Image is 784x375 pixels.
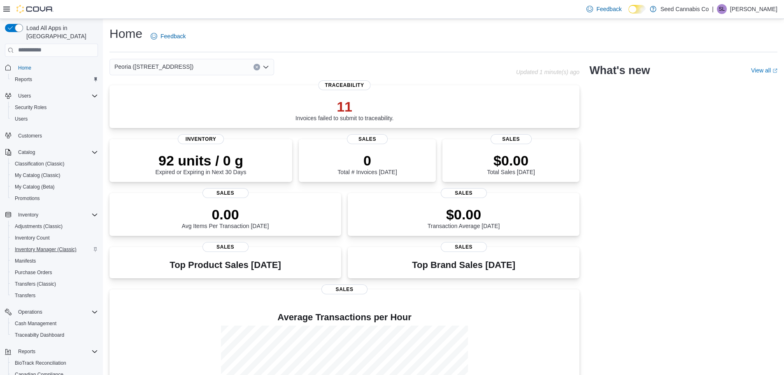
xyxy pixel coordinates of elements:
span: Users [12,114,98,124]
div: Invoices failed to submit to traceability. [295,98,394,121]
span: Purchase Orders [12,268,98,277]
span: Classification (Classic) [12,159,98,169]
span: Adjustments (Classic) [15,223,63,230]
span: Reports [18,348,35,355]
p: $0.00 [428,206,500,223]
span: Inventory [178,134,224,144]
button: Reports [8,74,101,85]
span: Inventory [18,212,38,218]
div: Total Sales [DATE] [487,152,535,175]
span: Promotions [12,193,98,203]
button: Inventory [2,209,101,221]
button: Clear input [254,64,260,70]
span: Transfers [15,292,35,299]
span: Traceability [319,80,371,90]
span: Users [15,91,98,101]
button: Classification (Classic) [8,158,101,170]
span: Reports [12,75,98,84]
button: Users [15,91,34,101]
span: My Catalog (Classic) [12,170,98,180]
button: Security Roles [8,102,101,113]
span: Feedback [161,32,186,40]
button: My Catalog (Beta) [8,181,101,193]
span: Customers [15,130,98,141]
button: Promotions [8,193,101,204]
span: Inventory [15,210,98,220]
span: Operations [15,307,98,317]
span: Home [15,63,98,73]
a: Traceabilty Dashboard [12,330,67,340]
a: Feedback [147,28,189,44]
p: Seed Cannabis Co [661,4,709,14]
svg: External link [772,68,777,73]
span: My Catalog (Beta) [12,182,98,192]
a: Users [12,114,31,124]
span: Sales [202,188,249,198]
button: Adjustments (Classic) [8,221,101,232]
a: Cash Management [12,319,60,328]
a: Adjustments (Classic) [12,221,66,231]
button: Cash Management [8,318,101,329]
span: Inventory Count [12,233,98,243]
span: My Catalog (Beta) [15,184,55,190]
span: Load All Apps in [GEOGRAPHIC_DATA] [23,24,98,40]
button: Transfers (Classic) [8,278,101,290]
span: Traceabilty Dashboard [12,330,98,340]
button: Users [8,113,101,125]
span: Promotions [15,195,40,202]
span: Security Roles [15,104,47,111]
span: Manifests [12,256,98,266]
h4: Average Transactions per Hour [116,312,573,322]
span: Users [18,93,31,99]
span: Customers [18,133,42,139]
button: My Catalog (Classic) [8,170,101,181]
a: Home [15,63,35,73]
span: Adjustments (Classic) [12,221,98,231]
span: Classification (Classic) [15,161,65,167]
span: Manifests [15,258,36,264]
div: Transaction Average [DATE] [428,206,500,229]
button: Customers [2,130,101,142]
a: Inventory Count [12,233,53,243]
span: Transfers [12,291,98,300]
span: Sales [321,284,368,294]
button: BioTrack Reconciliation [8,357,101,369]
button: Catalog [2,147,101,158]
span: Inventory Manager (Classic) [12,245,98,254]
span: Users [15,116,28,122]
p: 0 [337,152,397,169]
h3: Top Brand Sales [DATE] [412,260,515,270]
span: Traceabilty Dashboard [15,332,64,338]
a: Reports [12,75,35,84]
a: View allExternal link [751,67,777,74]
button: Operations [2,306,101,318]
a: Inventory Manager (Classic) [12,245,80,254]
button: Inventory Manager (Classic) [8,244,101,255]
button: Open list of options [263,64,269,70]
button: Reports [15,347,39,356]
p: 0.00 [182,206,269,223]
span: Transfers (Classic) [12,279,98,289]
span: Sales [441,242,487,252]
a: Feedback [583,1,625,17]
a: Customers [15,131,45,141]
span: Reports [15,76,32,83]
span: Catalog [15,147,98,157]
h2: What's new [589,64,650,77]
span: Security Roles [12,102,98,112]
button: Catalog [15,147,38,157]
span: My Catalog (Classic) [15,172,60,179]
span: Operations [18,309,42,315]
span: BioTrack Reconciliation [12,358,98,368]
button: Purchase Orders [8,267,101,278]
span: Home [18,65,31,71]
span: Sales [202,242,249,252]
span: Purchase Orders [15,269,52,276]
input: Dark Mode [628,5,646,14]
a: Manifests [12,256,39,266]
button: Users [2,90,101,102]
button: Inventory [15,210,42,220]
div: Shawntel Lunn [717,4,727,14]
span: Sales [441,188,487,198]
